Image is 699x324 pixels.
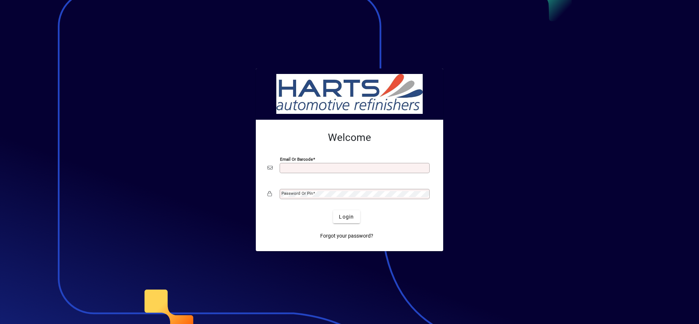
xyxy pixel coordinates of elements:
[280,157,313,162] mat-label: Email or Barcode
[339,213,354,221] span: Login
[317,229,376,242] a: Forgot your password?
[281,191,313,196] mat-label: Password or Pin
[268,131,431,144] h2: Welcome
[320,232,373,240] span: Forgot your password?
[333,210,360,223] button: Login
